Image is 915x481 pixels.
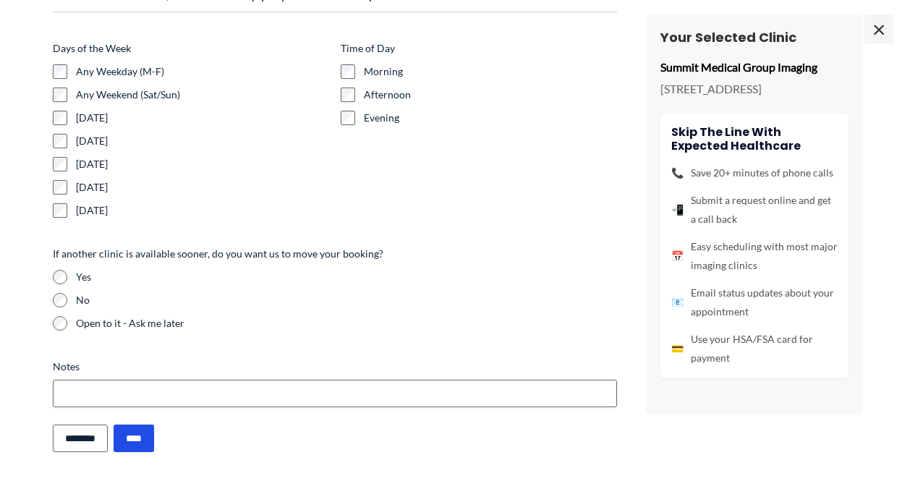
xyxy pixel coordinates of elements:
[671,163,684,182] span: 📞
[53,247,383,261] legend: If another clinic is available sooner, do you want us to move your booking?
[671,163,838,182] li: Save 20+ minutes of phone calls
[76,157,329,171] label: [DATE]
[76,111,329,125] label: [DATE]
[364,88,617,102] label: Afternoon
[671,200,684,219] span: 📲
[660,29,848,46] h3: Your Selected Clinic
[671,247,684,265] span: 📅
[671,191,838,229] li: Submit a request online and get a call back
[76,316,617,331] label: Open to it - Ask me later
[76,64,329,79] label: Any Weekday (M-F)
[76,88,329,102] label: Any Weekend (Sat/Sun)
[671,284,838,321] li: Email status updates about your appointment
[671,237,838,275] li: Easy scheduling with most major imaging clinics
[671,339,684,358] span: 💳
[76,293,617,307] label: No
[76,134,329,148] label: [DATE]
[364,64,617,79] label: Morning
[364,111,617,125] label: Evening
[76,270,617,284] label: Yes
[53,359,617,374] label: Notes
[671,330,838,367] li: Use your HSA/FSA card for payment
[53,41,131,56] legend: Days of the Week
[660,78,848,100] p: [STREET_ADDRESS]
[660,56,848,78] p: Summit Medical Group Imaging
[671,293,684,312] span: 📧
[341,41,395,56] legend: Time of Day
[671,125,838,153] h4: Skip the line with Expected Healthcare
[76,203,329,218] label: [DATE]
[76,180,329,195] label: [DATE]
[864,14,893,43] span: ×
